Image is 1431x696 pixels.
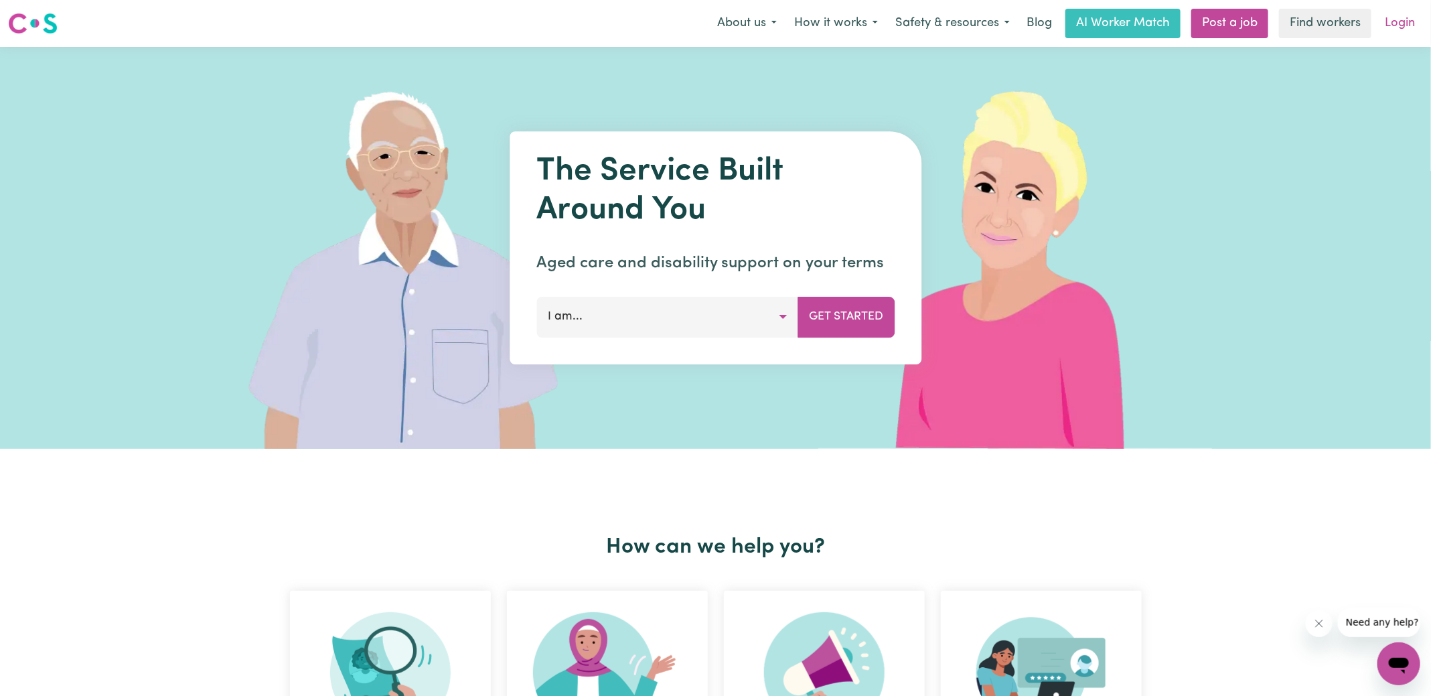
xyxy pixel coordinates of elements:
iframe: Button to launch messaging window [1377,642,1420,685]
h2: How can we help you? [282,535,1150,560]
a: AI Worker Match [1065,9,1181,38]
img: Careseekers logo [8,11,58,36]
button: Get Started [798,297,895,337]
a: Find workers [1279,9,1371,38]
h1: The Service Built Around You [536,153,895,230]
iframe: Message from company [1338,608,1420,637]
iframe: Close message [1306,610,1333,637]
a: Blog [1019,9,1060,38]
a: Post a job [1191,9,1268,38]
a: Careseekers logo [8,8,58,39]
p: Aged care and disability support on your terms [536,251,895,275]
a: Login [1377,9,1423,38]
button: How it works [785,9,887,38]
button: Safety & resources [887,9,1019,38]
button: About us [708,9,785,38]
button: I am... [536,297,798,337]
